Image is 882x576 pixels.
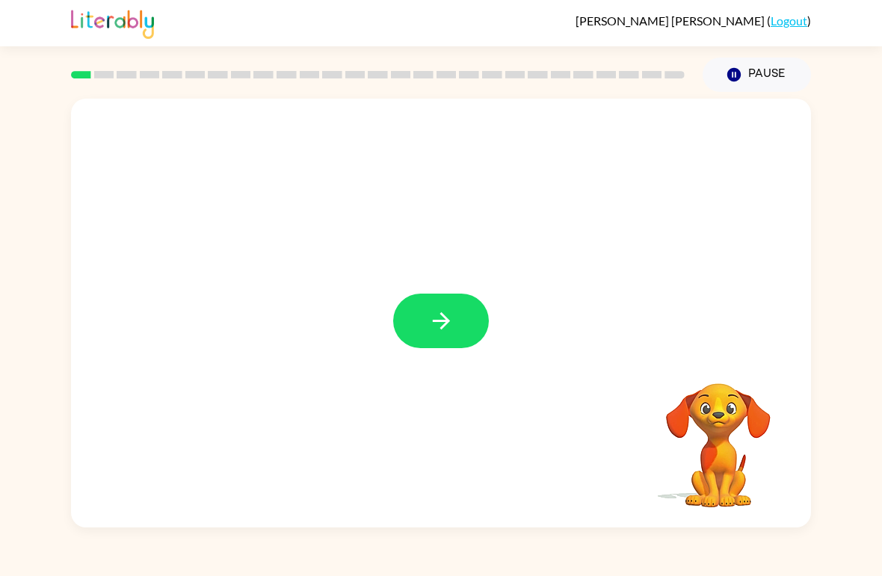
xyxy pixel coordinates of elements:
video: Your browser must support playing .mp4 files to use Literably. Please try using another browser. [644,360,793,510]
button: Pause [703,58,811,92]
img: Literably [71,6,154,39]
div: ( ) [576,13,811,28]
span: [PERSON_NAME] [PERSON_NAME] [576,13,767,28]
a: Logout [771,13,807,28]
